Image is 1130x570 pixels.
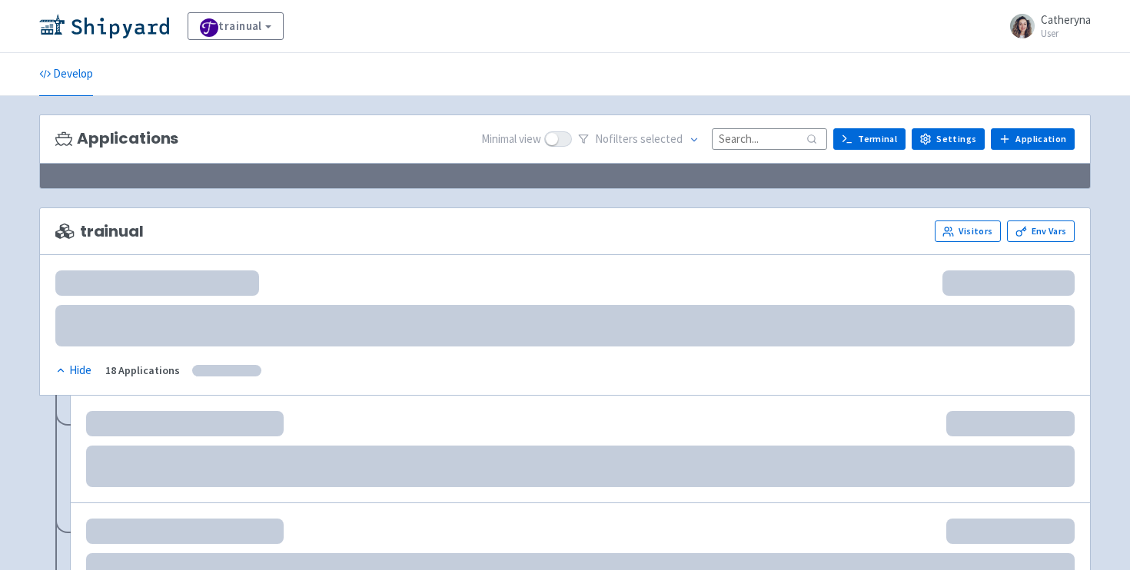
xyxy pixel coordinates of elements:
[1041,28,1091,38] small: User
[912,128,985,150] a: Settings
[833,128,906,150] a: Terminal
[712,128,827,149] input: Search...
[39,14,169,38] img: Shipyard logo
[640,131,683,146] span: selected
[595,131,683,148] span: No filter s
[991,128,1075,150] a: Application
[1007,220,1075,242] a: Env Vars
[481,131,541,148] span: Minimal view
[55,223,144,240] span: trainual
[55,362,93,379] button: Hide
[55,130,178,147] h3: Applications
[55,362,91,379] div: Hide
[188,12,284,40] a: trainual
[39,53,93,96] a: Develop
[1001,14,1091,38] a: Catheryna User
[1041,12,1091,27] span: Catheryna
[935,220,1001,242] a: Visitors
[105,362,180,379] div: 18 Applications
